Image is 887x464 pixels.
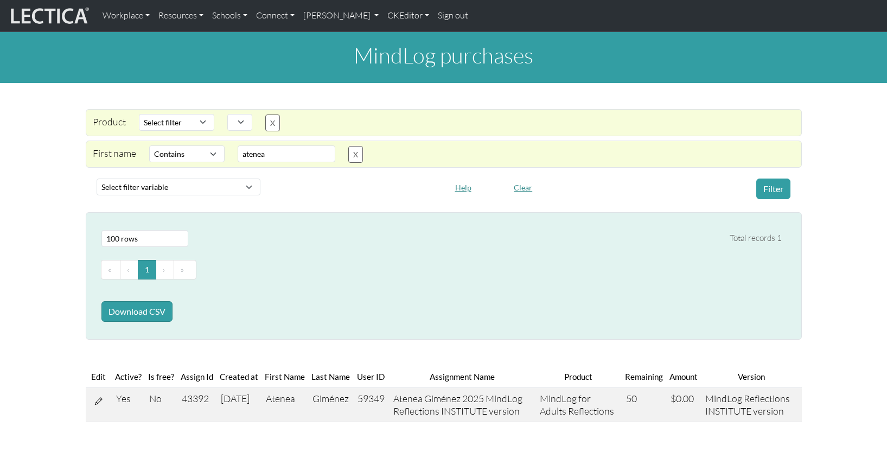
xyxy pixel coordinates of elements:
[86,145,143,163] div: First name
[265,115,280,131] button: X
[145,366,177,388] th: Is free?
[116,392,141,405] div: Yes
[756,179,790,199] button: Filter
[308,366,353,388] th: Last Name
[238,145,335,162] input: Value
[149,392,173,405] div: No
[208,4,252,27] a: Schools
[666,366,701,388] th: Amount
[261,366,308,388] th: First Name
[177,366,216,388] th: Assign Id
[450,181,476,192] a: Help
[86,114,132,131] div: Product
[101,301,173,322] button: Download CSV
[450,179,476,196] button: Help
[216,366,261,388] th: Created at
[353,366,389,388] th: User ID
[86,366,112,388] th: Edit
[261,388,308,422] td: Atenea
[701,366,802,388] th: Version
[389,388,536,422] td: Atenea Giménez 2025 MindLog Reflections INSTITUTE version
[353,388,389,422] td: 59349
[701,388,802,422] td: MindLog Reflections INSTITUTE version
[348,146,363,163] button: X
[177,388,216,422] td: 43392
[216,388,261,422] td: [DATE]
[252,4,299,27] a: Connect
[8,5,90,26] img: lecticalive
[433,4,473,27] a: Sign out
[138,260,156,279] button: Go to page 1
[98,4,154,27] a: Workplace
[154,4,208,27] a: Resources
[671,392,694,404] span: $0.00
[622,366,666,388] th: Remaining
[535,366,622,388] th: Product
[535,388,622,422] td: MindLog for Adults Reflections
[383,4,433,27] a: CKEditor
[509,179,537,196] button: Clear
[308,388,353,422] td: Giménez
[730,232,782,245] div: Total records 1
[626,392,637,404] span: 50
[389,366,536,388] th: Assignment Name
[299,4,383,27] a: [PERSON_NAME]
[112,366,145,388] th: Active?
[101,260,782,279] ul: Pagination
